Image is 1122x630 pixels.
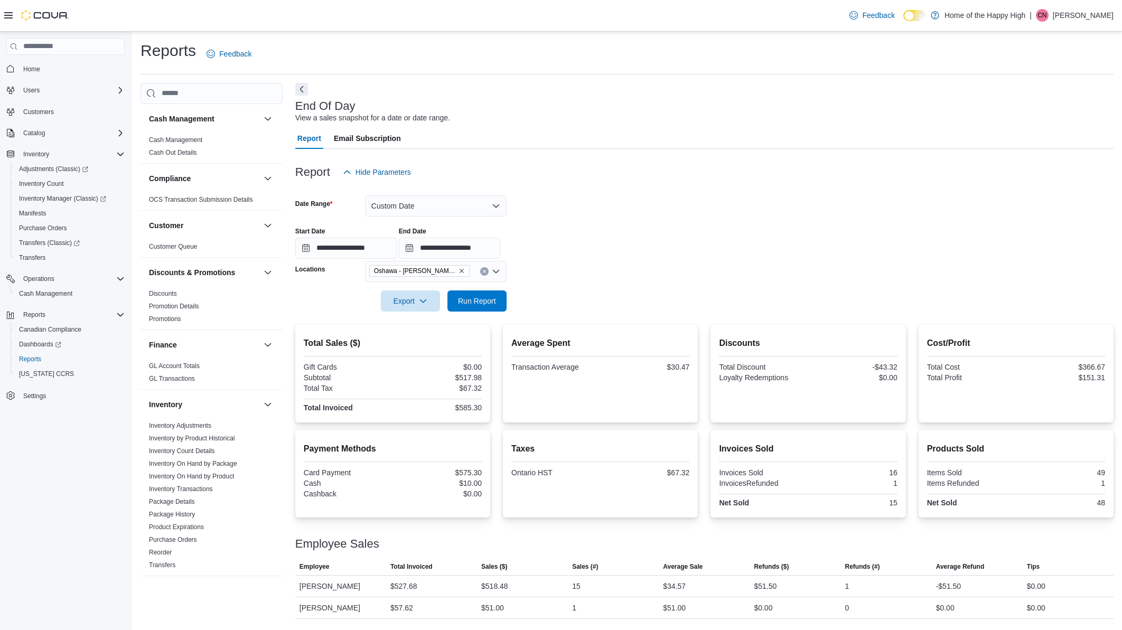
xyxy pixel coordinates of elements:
[395,384,482,392] div: $67.32
[295,166,330,178] h3: Report
[395,490,482,498] div: $0.00
[511,337,689,350] h2: Average Spent
[261,112,274,125] button: Cash Management
[19,272,125,285] span: Operations
[19,127,125,139] span: Catalog
[149,315,181,323] a: Promotions
[149,362,200,370] a: GL Account Totals
[845,562,880,571] span: Refunds (#)
[295,227,325,236] label: Start Date
[15,323,86,336] a: Canadian Compliance
[1053,9,1114,22] p: [PERSON_NAME]
[19,84,125,97] span: Users
[149,173,259,184] button: Compliance
[149,447,215,455] a: Inventory Count Details
[2,271,129,286] button: Operations
[1018,468,1105,477] div: 49
[395,479,482,487] div: $10.00
[447,290,507,312] button: Run Report
[149,220,259,231] button: Customer
[149,498,195,505] a: Package Details
[19,370,74,378] span: [US_STATE] CCRS
[845,601,849,614] div: 0
[11,286,129,301] button: Cash Management
[927,373,1014,382] div: Total Profit
[15,287,125,300] span: Cash Management
[395,363,482,371] div: $0.00
[304,490,391,498] div: Cashback
[459,268,465,274] button: Remove Oshawa - Gibb St - Friendly Stranger from selection in this group
[149,196,253,203] a: OCS Transaction Submission Details
[2,83,129,98] button: Users
[149,267,259,278] button: Discounts & Promotions
[572,601,576,614] div: 1
[845,580,849,593] div: 1
[603,363,690,371] div: $30.47
[295,265,325,274] label: Locations
[19,165,88,173] span: Adjustments (Classic)
[2,104,129,119] button: Customers
[754,601,772,614] div: $0.00
[15,177,125,190] span: Inventory Count
[1037,9,1046,22] span: CN
[356,167,411,177] span: Hide Parameters
[202,43,256,64] a: Feedback
[149,399,259,410] button: Inventory
[23,275,54,283] span: Operations
[15,163,92,175] a: Adjustments (Classic)
[903,21,904,22] span: Dark Mode
[149,523,204,531] span: Product Expirations
[149,290,177,297] a: Discounts
[149,149,197,156] a: Cash Out Details
[149,340,177,350] h3: Finance
[149,472,234,481] span: Inventory On Hand by Product
[141,360,283,389] div: Finance
[572,562,598,571] span: Sales (#)
[149,289,177,298] span: Discounts
[149,195,253,204] span: OCS Transaction Submission Details
[19,209,46,218] span: Manifests
[15,192,110,205] a: Inventory Manager (Classic)
[1018,373,1105,382] div: $151.31
[19,180,64,188] span: Inventory Count
[480,267,489,276] button: Clear input
[15,338,66,351] a: Dashboards
[19,308,125,321] span: Reports
[15,222,125,234] span: Purchase Orders
[15,237,125,249] span: Transfers (Classic)
[149,148,197,157] span: Cash Out Details
[149,473,234,480] a: Inventory On Hand by Product
[149,485,213,493] a: Inventory Transactions
[149,243,197,250] a: Customer Queue
[11,337,129,352] a: Dashboards
[339,162,415,183] button: Hide Parameters
[149,459,237,468] span: Inventory On Hand by Package
[19,62,125,76] span: Home
[141,40,196,61] h1: Reports
[304,468,391,477] div: Card Payment
[149,510,195,519] span: Package History
[149,561,175,569] a: Transfers
[381,290,440,312] button: Export
[149,511,195,518] a: Package History
[149,375,195,382] a: GL Transactions
[6,57,125,431] nav: Complex example
[19,106,58,118] a: Customers
[390,580,417,593] div: $527.68
[810,363,897,371] div: -$43.32
[511,443,689,455] h2: Taxes
[295,538,379,550] h3: Employee Sales
[19,340,61,349] span: Dashboards
[936,601,955,614] div: $0.00
[395,468,482,477] div: $575.30
[141,287,283,330] div: Discounts & Promotions
[15,353,125,365] span: Reports
[1030,9,1032,22] p: |
[927,499,957,507] strong: Net Sold
[295,100,356,112] h3: End Of Day
[149,536,197,543] a: Purchase Orders
[15,353,45,365] a: Reports
[369,265,470,277] span: Oshawa - Gibb St - Friendly Stranger
[334,128,401,149] span: Email Subscription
